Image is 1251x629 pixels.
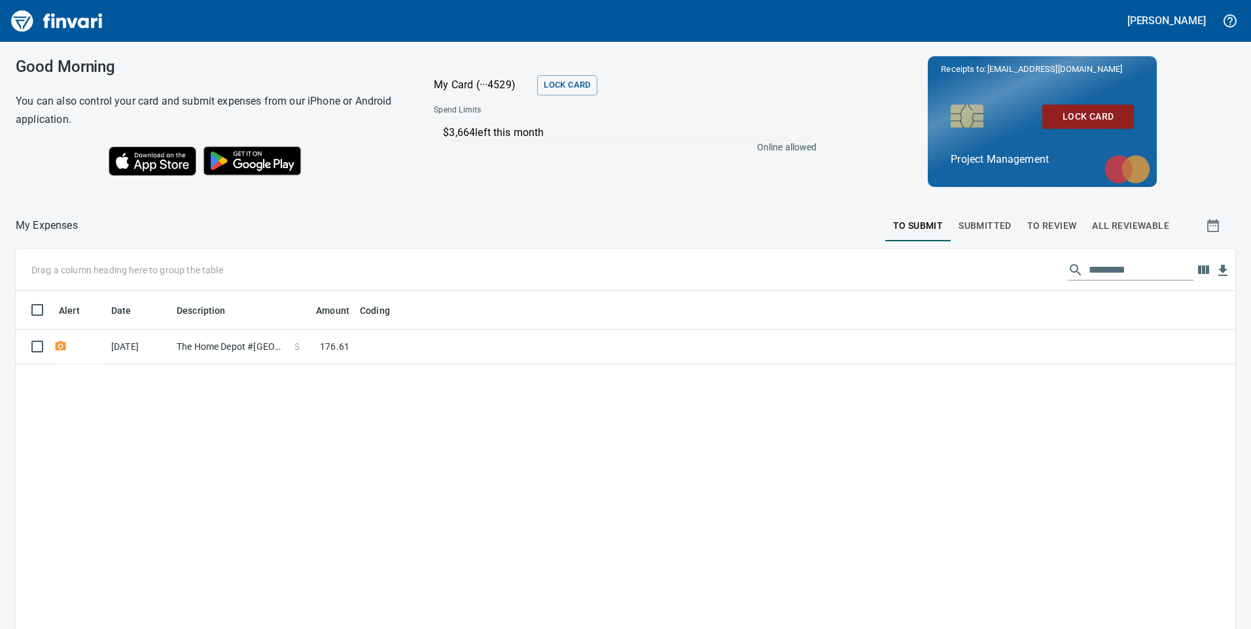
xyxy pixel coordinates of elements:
[1098,148,1157,190] img: mastercard.svg
[59,303,97,318] span: Alert
[423,141,817,154] p: Online allowed
[111,303,132,318] span: Date
[54,342,67,350] span: Receipt Required
[171,330,289,364] td: The Home Depot #[GEOGRAPHIC_DATA]
[16,218,78,233] p: My Expenses
[294,340,300,353] span: $
[1127,14,1206,27] h5: [PERSON_NAME]
[941,63,1144,76] p: Receipts to:
[893,218,943,234] span: To Submit
[16,218,78,233] nav: breadcrumb
[951,152,1134,167] p: Project Management
[1193,210,1235,241] button: Show transactions within a particular date range
[537,75,597,95] button: Lock Card
[1193,260,1213,280] button: Choose columns to display
[1213,261,1233,280] button: Download table
[8,5,106,37] img: Finvari
[299,303,349,318] span: Amount
[106,330,171,364] td: [DATE]
[544,78,590,93] span: Lock Card
[196,139,309,182] img: Get it on Google Play
[109,146,196,176] img: Download on the App Store
[434,77,532,93] p: My Card (···4529)
[16,58,401,76] h3: Good Morning
[1124,10,1209,31] button: [PERSON_NAME]
[16,92,401,129] h6: You can also control your card and submit expenses from our iPhone or Android application.
[320,340,349,353] span: 176.61
[31,263,223,277] p: Drag a column heading here to group the table
[316,303,349,318] span: Amount
[1027,218,1077,234] span: To Review
[177,303,243,318] span: Description
[177,303,226,318] span: Description
[986,63,1123,75] span: [EMAIL_ADDRESS][DOMAIN_NAME]
[360,303,407,318] span: Coding
[111,303,149,318] span: Date
[443,125,810,141] p: $3,664 left this month
[1092,218,1169,234] span: All Reviewable
[434,104,648,117] span: Spend Limits
[59,303,80,318] span: Alert
[360,303,390,318] span: Coding
[1042,105,1134,129] button: Lock Card
[1053,109,1123,125] span: Lock Card
[959,218,1012,234] span: Submitted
